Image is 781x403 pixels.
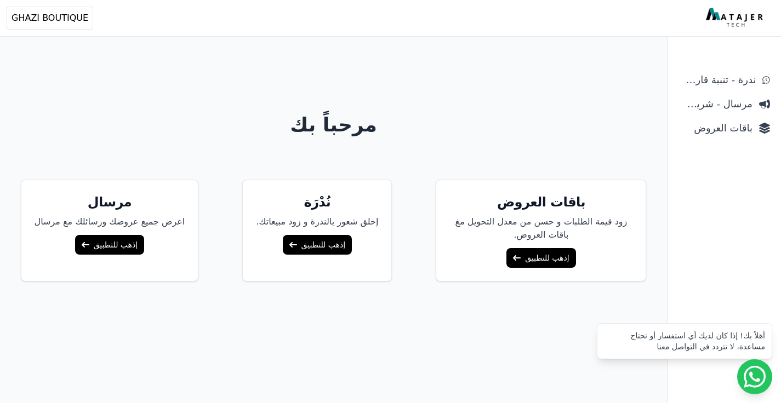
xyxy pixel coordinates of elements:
[449,193,632,211] h5: باقات العروض
[256,215,378,228] p: إخلق شعور بالندرة و زود مبيعاتك.
[706,8,766,28] img: MatajerTech Logo
[75,235,144,255] a: إذهب للتطبيق
[283,235,352,255] a: إذهب للتطبيق
[12,11,88,25] span: GHAZI BOUTIQUE
[449,215,632,241] p: زود قيمة الطلبات و حسن من معدل التحويل مغ باقات العروض.
[35,215,185,228] p: اعرض جميع عروضك ورسائلك مع مرسال
[679,96,753,112] span: مرسال - شريط دعاية
[35,193,185,211] h5: مرسال
[506,248,575,268] a: إذهب للتطبيق
[679,120,753,136] span: باقات العروض
[256,193,378,211] h5: نُدْرَة
[7,7,93,30] button: GHAZI BOUTIQUE
[604,330,765,352] div: أهلاً بك! إذا كان لديك أي استفسار أو تحتاج مساعدة، لا تتردد في التواصل معنا
[679,72,756,88] span: ندرة - تنبية قارب علي النفاذ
